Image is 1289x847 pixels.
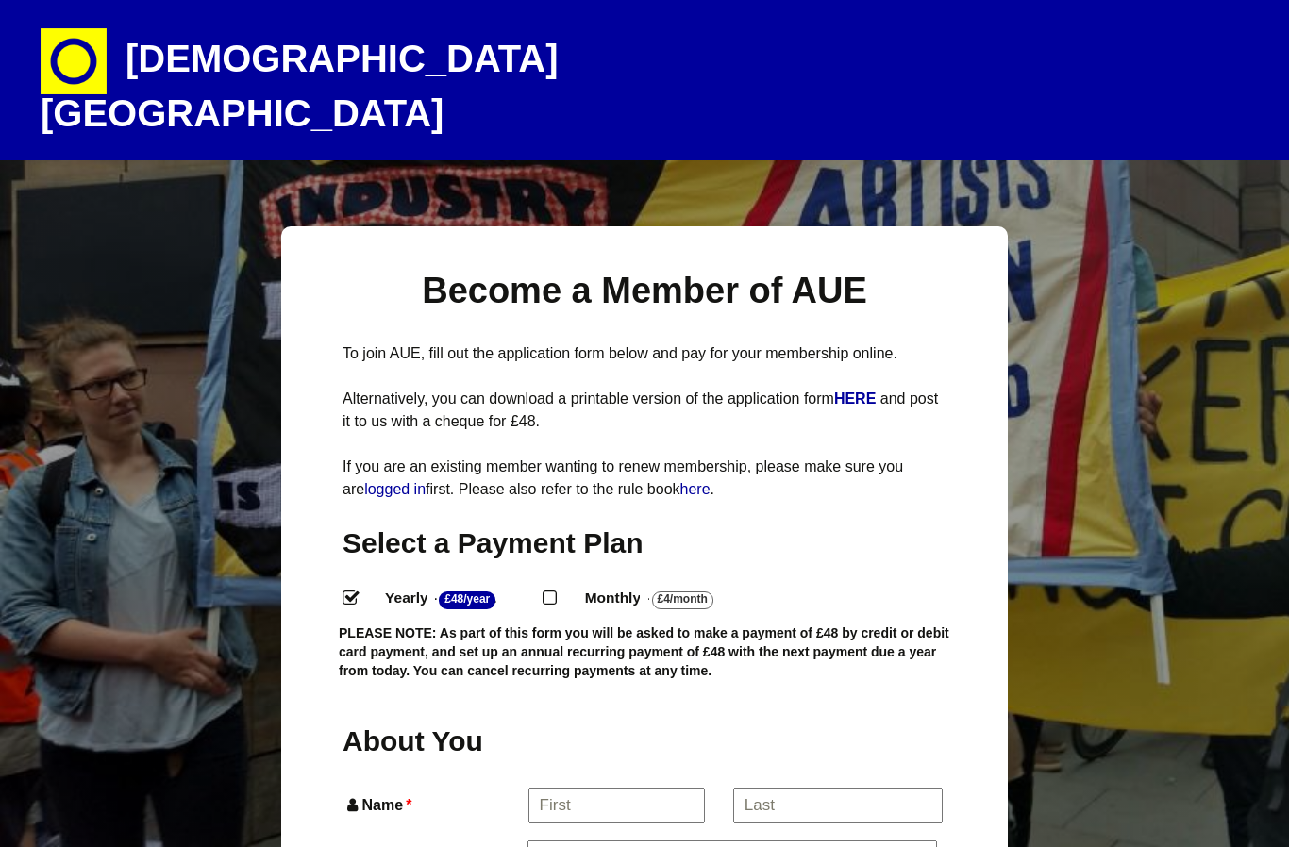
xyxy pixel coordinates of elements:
[652,591,713,609] strong: £4/Month
[439,591,495,609] strong: £48/Year
[733,788,944,823] input: Last
[368,585,543,612] label: Yearly - .
[834,390,880,407] a: HERE
[343,722,524,759] h2: About You
[528,788,706,823] input: First
[568,585,761,612] label: Monthly - .
[343,388,946,433] p: Alternatively, you can download a printable version of the application form and post it to us wit...
[364,481,426,497] a: logged in
[41,28,107,94] img: circle-e1448293145835.png
[343,792,525,818] label: Name
[680,481,711,497] a: here
[343,456,946,501] p: If you are an existing member wanting to renew membership, please make sure you are first. Please...
[343,342,946,365] p: To join AUE, fill out the application form below and pay for your membership online.
[343,527,644,558] span: Select a Payment Plan
[343,268,946,314] h1: Become a Member of AUE
[834,390,876,407] strong: HERE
